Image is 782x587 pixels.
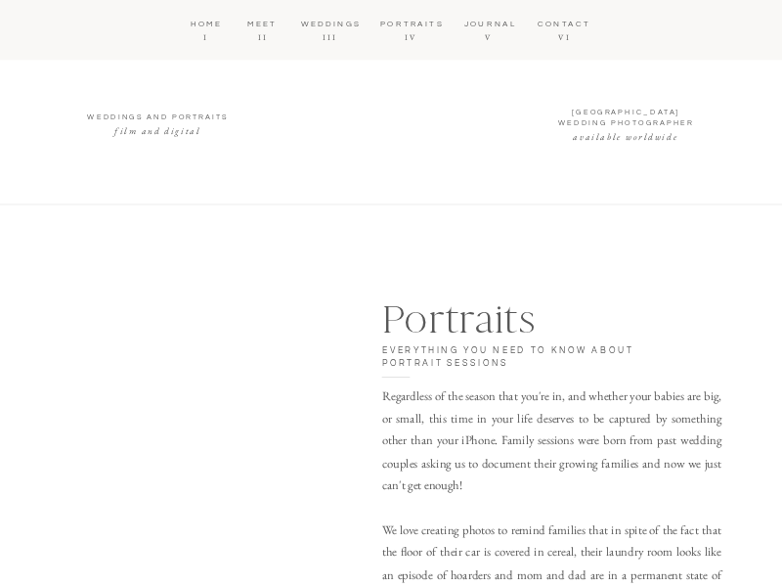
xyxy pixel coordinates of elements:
p: V [473,31,503,42]
p: I [194,31,219,42]
p: VI [544,31,585,42]
h3: Weddings and Portraits [44,113,273,123]
a: WEDDINGS [301,19,358,29]
span: Portraits [382,296,536,344]
h3: EVERYTHING YOU NEED TO KNOW ABOUT PORTRAIT SESSIONS [382,345,670,368]
a: PORTRAITS [380,19,442,43]
p: II [253,31,272,42]
p: III [311,31,349,42]
a: CONTACT [535,19,592,29]
a: JOURNAL [464,19,513,29]
h1: [GEOGRAPHIC_DATA] Wedding Photographer [505,107,746,129]
a: home [189,19,223,29]
p: film and digital [83,123,233,134]
a: MEET [245,19,279,29]
p: available worldwide [550,128,700,139]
